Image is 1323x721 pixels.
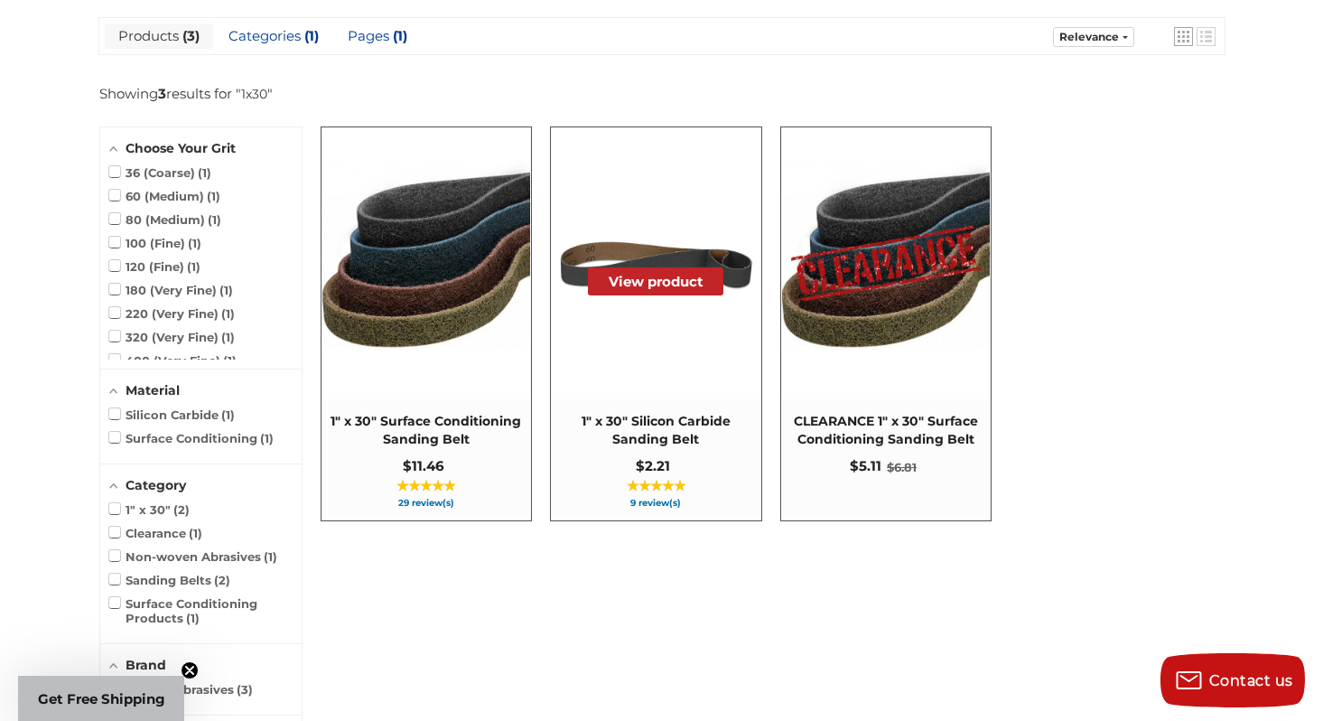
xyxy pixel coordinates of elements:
[109,189,221,203] span: 60 (Medium)
[198,165,211,180] span: 1
[322,160,530,368] img: 1"x30" Surface Conditioning Sanding Belts
[221,306,235,321] span: 1
[181,661,199,679] button: Close teaser
[636,457,670,474] span: $2.21
[109,549,278,564] span: Non-woven Abrasives
[264,549,277,564] span: 1
[109,306,236,321] span: 220 (Very Fine)
[790,413,982,448] span: CLEARANCE 1" x 30" Surface Conditioning Sanding Belt
[109,431,275,445] span: Surface Conditioning
[403,457,444,474] span: $11.46
[552,160,759,368] img: 1" x 30" Silicon Carbide File Belt
[331,499,522,508] span: 29 review(s)
[99,85,316,102] div: Showing results for " "
[389,27,407,44] span: 1
[334,23,421,49] a: View Pages Tab
[588,267,723,295] button: View product
[551,127,760,520] a: 1" x 30" Silicon Carbide Sanding Belt
[782,160,990,368] img: CLEARANCE 1" x 30" Surface Conditioning Sanding Belt
[126,382,180,398] span: Material
[301,27,319,44] span: 1
[109,596,293,625] span: Surface Conditioning Products
[18,676,184,721] div: Get Free ShippingClose teaser
[560,413,751,448] span: 1" x 30" Silicon Carbide Sanding Belt
[223,353,237,368] span: 1
[1197,27,1216,46] a: View list mode
[173,502,190,517] span: 2
[109,259,201,274] span: 120 (Fine)
[1209,672,1293,689] span: Contact us
[158,85,166,102] b: 3
[215,23,332,49] a: View Categories Tab
[109,526,203,540] span: Clearance
[109,502,191,517] span: 1" x 30"
[38,690,165,707] span: Get Free Shipping
[241,86,267,102] a: 1x30
[189,526,202,540] span: 1
[1160,653,1305,707] button: Contact us
[109,573,231,587] span: Sanding Belts
[179,27,200,44] span: 3
[219,283,233,297] span: 1
[1059,30,1119,43] span: Relevance
[207,189,220,203] span: 1
[221,330,235,344] span: 1
[396,479,455,493] span: ★★★★★
[781,127,991,520] a: CLEARANCE 1" x 30" Surface Conditioning Sanding Belt
[850,457,881,474] span: $5.11
[109,212,222,227] span: 80 (Medium)
[109,165,212,180] span: 36 (Coarse)
[126,657,166,673] span: Brand
[109,283,234,297] span: 180 (Very Fine)
[208,212,221,227] span: 1
[186,611,200,625] span: 1
[321,127,531,520] a: 1" x 30" Surface Conditioning Sanding Belt
[126,140,236,156] span: Choose Your Grit
[237,682,253,697] span: 3
[1053,27,1134,47] a: Sort options
[331,413,522,448] span: 1" x 30" Surface Conditioning Sanding Belt
[887,460,917,474] span: $6.81
[1174,27,1193,46] a: View grid mode
[560,499,751,508] span: 9 review(s)
[109,330,236,344] span: 320 (Very Fine)
[627,479,685,493] span: ★★★★★
[109,407,236,422] span: Silicon Carbide
[109,353,238,368] span: 400 (Very Fine)
[187,259,200,274] span: 1
[214,573,230,587] span: 2
[188,236,201,250] span: 1
[260,431,274,445] span: 1
[109,236,202,250] span: 100 (Fine)
[126,477,186,493] span: Category
[221,407,235,422] span: 1
[105,23,213,49] a: View Products Tab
